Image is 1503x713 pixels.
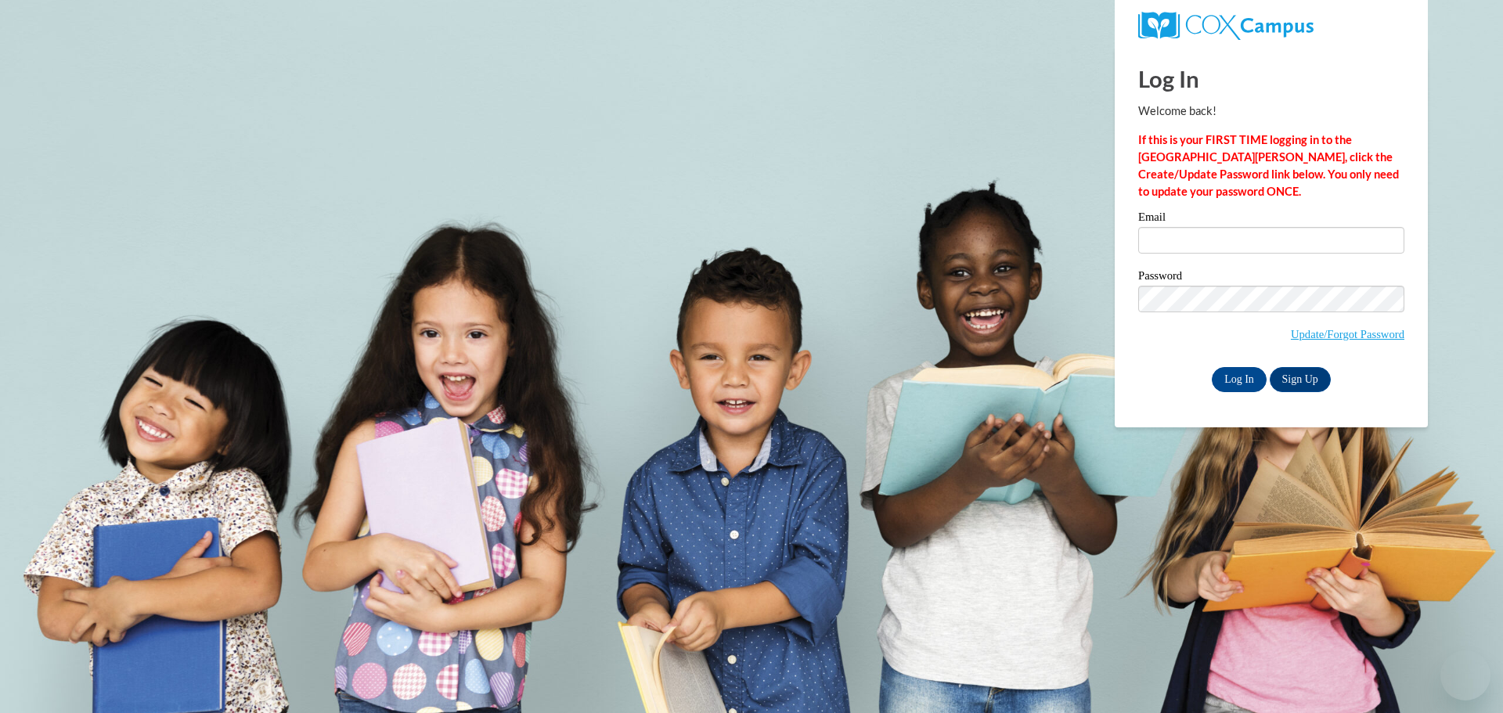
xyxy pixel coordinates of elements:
a: COX Campus [1138,12,1404,40]
a: Sign Up [1270,367,1331,392]
label: Email [1138,211,1404,227]
iframe: Button to launch messaging window [1440,650,1490,700]
p: Welcome back! [1138,103,1404,120]
strong: If this is your FIRST TIME logging in to the [GEOGRAPHIC_DATA][PERSON_NAME], click the Create/Upd... [1138,133,1399,198]
label: Password [1138,270,1404,286]
a: Update/Forgot Password [1291,328,1404,340]
h1: Log In [1138,63,1404,95]
input: Log In [1212,367,1267,392]
img: COX Campus [1138,12,1314,40]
